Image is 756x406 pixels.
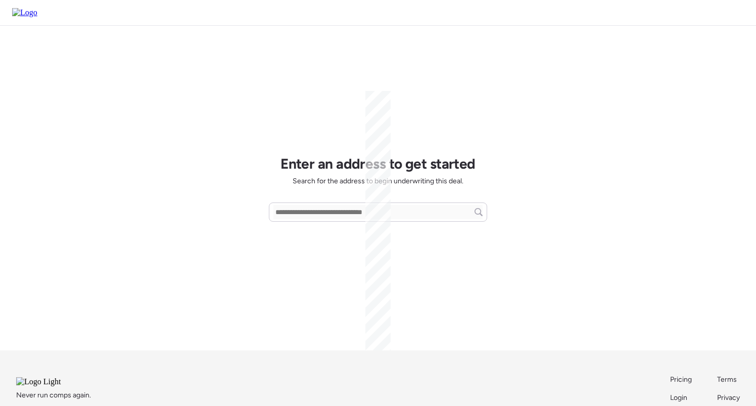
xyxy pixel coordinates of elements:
h1: Enter an address to get started [280,155,476,172]
span: Pricing [670,375,692,384]
a: Terms [717,375,740,385]
span: Login [670,393,687,402]
span: Search for the address to begin underwriting this deal. [293,176,463,186]
span: Privacy [717,393,740,402]
a: Privacy [717,393,740,403]
img: Logo [12,8,37,17]
a: Pricing [670,375,693,385]
span: Never run comps again. [16,390,91,400]
a: Login [670,393,693,403]
img: Logo Light [16,377,88,386]
span: Terms [717,375,737,384]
